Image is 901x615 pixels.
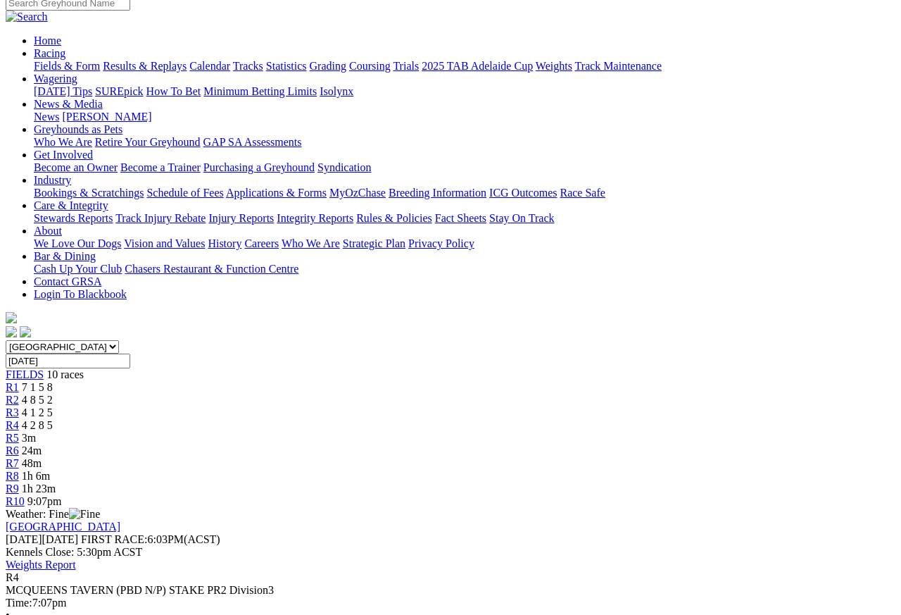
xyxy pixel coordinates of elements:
span: 1h 23m [22,483,56,495]
a: Stay On Track [489,212,554,224]
a: How To Bet [146,85,201,97]
a: We Love Our Dogs [34,237,121,249]
a: Get Involved [34,149,93,161]
div: Racing [34,60,895,73]
a: Fact Sheets [435,212,486,224]
a: History [208,237,241,249]
a: News [34,111,59,123]
a: Fields & Form [34,60,100,72]
a: Weights Report [6,559,76,571]
span: 6:03PM(ACST) [81,533,220,545]
div: MCQUEENS TAVERN (PBD N/P) STAKE PR2 Division3 [6,584,895,597]
a: Trials [393,60,419,72]
a: GAP SA Assessments [203,136,302,148]
span: 10 races [46,368,84,380]
a: Isolynx [320,85,353,97]
a: Track Maintenance [575,60,662,72]
a: Care & Integrity [34,199,108,211]
a: Careers [244,237,279,249]
div: Wagering [34,85,895,98]
a: 2025 TAB Adelaide Cup [422,60,533,72]
a: Bookings & Scratchings [34,187,144,199]
span: R4 [6,571,19,583]
a: Who We Are [282,237,340,249]
a: R5 [6,432,19,444]
a: Integrity Reports [277,212,353,224]
a: R6 [6,445,19,456]
a: Tracks [233,60,263,72]
a: About [34,225,62,237]
a: FIELDS [6,368,44,380]
a: News & Media [34,98,103,110]
span: 24m [22,445,42,456]
span: [DATE] [6,533,42,545]
a: Privacy Policy [408,237,474,249]
a: Home [34,35,61,46]
span: Weather: Fine [6,508,100,520]
a: Greyhounds as Pets [34,123,122,135]
a: Retire Your Greyhound [95,136,201,148]
a: Strategic Plan [343,237,405,249]
a: Weights [536,60,572,72]
a: Syndication [317,161,371,173]
span: FIRST RACE: [81,533,147,545]
span: [DATE] [6,533,78,545]
a: [DATE] Tips [34,85,92,97]
div: News & Media [34,111,895,123]
a: R8 [6,470,19,482]
a: Cash Up Your Club [34,263,122,275]
a: Purchasing a Greyhound [203,161,315,173]
a: Chasers Restaurant & Function Centre [125,263,298,275]
a: MyOzChase [329,187,386,199]
a: [PERSON_NAME] [62,111,151,123]
span: 4 1 2 5 [22,406,53,418]
span: 4 2 8 5 [22,419,53,431]
a: Schedule of Fees [146,187,223,199]
span: 3m [22,432,36,444]
a: R7 [6,457,19,469]
div: Bar & Dining [34,263,895,275]
a: Bar & Dining [34,250,96,262]
div: Industry [34,187,895,199]
div: Greyhounds as Pets [34,136,895,149]
a: Track Injury Rebate [115,212,206,224]
a: R9 [6,483,19,495]
a: Rules & Policies [356,212,432,224]
a: Breeding Information [389,187,486,199]
div: About [34,237,895,250]
a: Results & Replays [103,60,187,72]
div: Care & Integrity [34,212,895,225]
a: Injury Reports [208,212,274,224]
a: R1 [6,381,19,393]
a: Who We Are [34,136,92,148]
a: Wagering [34,73,77,85]
a: Stewards Reports [34,212,113,224]
a: Login To Blackbook [34,288,127,300]
div: Kennels Close: 5:30pm ACST [6,546,895,559]
div: 7:07pm [6,597,895,609]
a: R4 [6,419,19,431]
img: twitter.svg [20,326,31,337]
div: Get Involved [34,161,895,174]
a: Applications & Forms [226,187,327,199]
span: 7 1 5 8 [22,381,53,393]
span: 9:07pm [27,495,62,507]
a: Race Safe [560,187,605,199]
a: R3 [6,406,19,418]
a: Contact GRSA [34,275,101,287]
img: Fine [69,508,100,521]
a: Minimum Betting Limits [203,85,317,97]
a: R10 [6,495,25,507]
input: Select date [6,354,130,368]
a: Statistics [266,60,307,72]
a: Grading [310,60,346,72]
